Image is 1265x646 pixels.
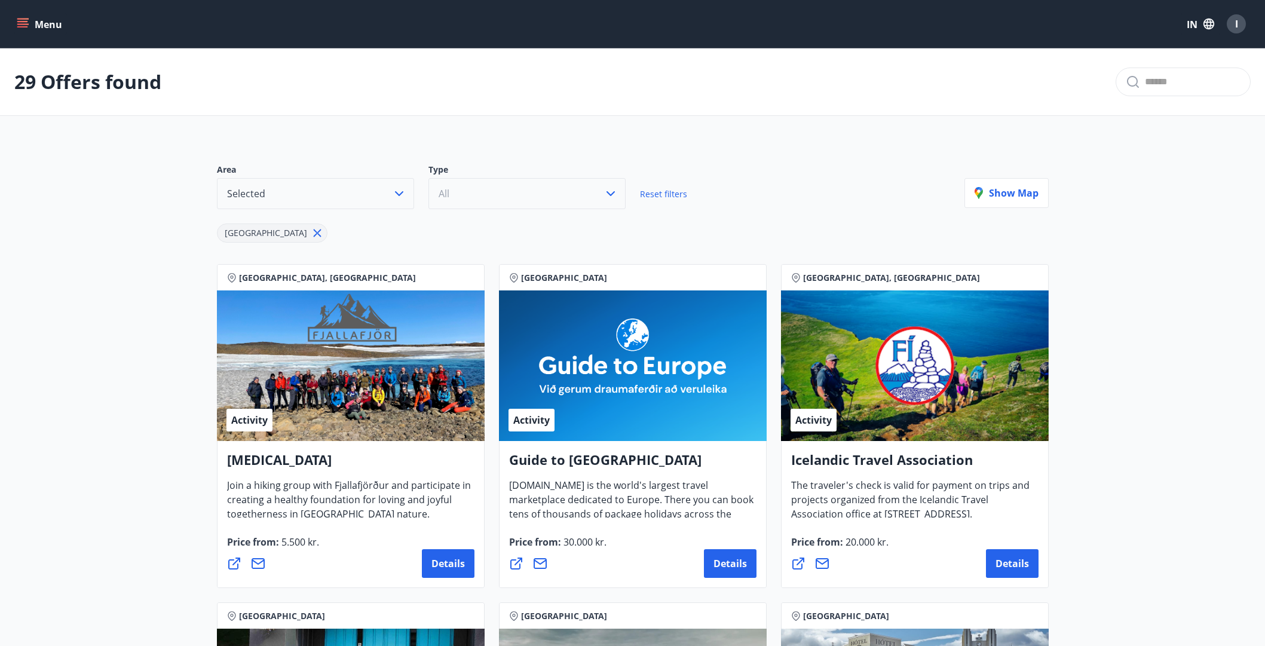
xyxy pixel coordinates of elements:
[509,479,754,549] font: [DOMAIN_NAME] is the world's largest travel marketplace dedicated to Europe. There you can book t...
[239,272,416,283] font: [GEOGRAPHIC_DATA], [GEOGRAPHIC_DATA]
[217,178,414,209] button: Selected
[439,187,449,200] font: All
[640,188,687,200] span: Reset filters
[996,557,1029,570] font: Details
[35,18,62,31] font: Menu
[1181,13,1220,35] button: IN
[791,479,1030,521] font: The traveler's check is valid for payment on trips and projects organized from the Icelandic Trav...
[509,535,607,558] span: Price from :
[225,227,307,238] font: [GEOGRAPHIC_DATA]
[1187,18,1197,31] font: IN
[795,414,832,427] span: Activity
[791,535,889,558] span: Price from :
[428,164,640,178] p: Type
[431,557,465,570] font: Details
[975,186,1039,200] p: Show map
[1222,10,1251,38] button: I
[231,414,268,427] font: Activity
[227,479,471,521] font: Join a hiking group with Fjallafjörður and participate in creating a healthy foundation for lovin...
[227,535,319,558] span: Price from :
[509,451,756,478] h4: Guide to [GEOGRAPHIC_DATA]
[513,414,550,427] span: Activity
[14,69,161,95] p: 29 Offers found
[239,610,325,621] font: [GEOGRAPHIC_DATA]
[227,451,332,469] font: [MEDICAL_DATA]
[227,187,265,200] span: Selected
[422,549,474,578] button: Details
[986,549,1039,578] button: Details
[561,535,607,549] span: 30.000 kr.
[217,164,428,178] p: Area
[279,535,319,549] span: 5.500 kr.
[521,272,607,283] font: [GEOGRAPHIC_DATA]
[713,557,747,570] font: Details
[217,224,327,243] div: [GEOGRAPHIC_DATA]
[803,610,889,621] font: [GEOGRAPHIC_DATA]
[964,178,1049,208] button: Show map
[803,272,980,283] font: [GEOGRAPHIC_DATA], [GEOGRAPHIC_DATA]
[704,549,756,578] button: Details
[843,535,889,549] span: 20.000 kr.
[1235,17,1238,30] font: I
[14,13,67,35] button: menu
[521,610,607,621] font: [GEOGRAPHIC_DATA]
[791,451,973,469] font: Icelandic Travel Association
[428,178,626,209] button: All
